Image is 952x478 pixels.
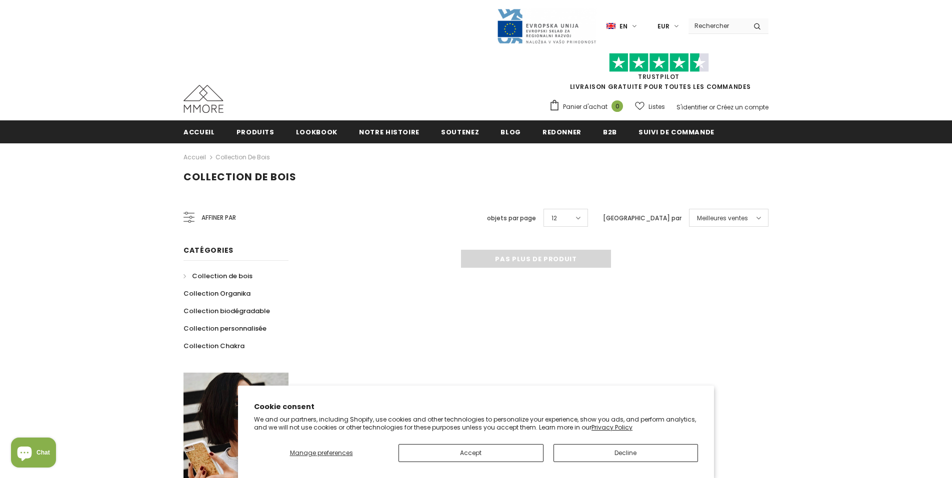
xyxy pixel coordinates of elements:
[551,213,557,223] span: 12
[441,120,479,143] a: soutenez
[296,120,337,143] a: Lookbook
[183,289,250,298] span: Collection Organika
[8,438,59,470] inbox-online-store-chat: Shopify online store chat
[549,57,768,91] span: LIVRAISON GRATUITE POUR TOUTES LES COMMANDES
[183,267,252,285] a: Collection de bois
[657,21,669,31] span: EUR
[183,324,266,333] span: Collection personnalisée
[635,98,665,115] a: Listes
[496,8,596,44] img: Javni Razpis
[254,444,388,462] button: Manage preferences
[398,444,543,462] button: Accept
[603,213,681,223] label: [GEOGRAPHIC_DATA] par
[183,341,244,351] span: Collection Chakra
[487,213,536,223] label: objets par page
[183,120,215,143] a: Accueil
[619,21,627,31] span: en
[183,151,206,163] a: Accueil
[496,21,596,30] a: Javni Razpis
[638,72,679,81] a: TrustPilot
[201,212,236,223] span: Affiner par
[183,245,233,255] span: Catégories
[638,120,714,143] a: Suivi de commande
[359,120,419,143] a: Notre histoire
[688,18,746,33] input: Search Site
[183,285,250,302] a: Collection Organika
[254,402,698,412] h2: Cookie consent
[709,103,715,111] span: or
[183,302,270,320] a: Collection biodégradable
[183,127,215,137] span: Accueil
[553,444,698,462] button: Decline
[441,127,479,137] span: soutenez
[215,153,270,161] a: Collection de bois
[591,423,632,432] a: Privacy Policy
[563,102,607,112] span: Panier d'achat
[716,103,768,111] a: Créez un compte
[611,100,623,112] span: 0
[183,306,270,316] span: Collection biodégradable
[296,127,337,137] span: Lookbook
[549,99,628,114] a: Panier d'achat 0
[290,449,353,457] span: Manage preferences
[542,120,581,143] a: Redonner
[603,127,617,137] span: B2B
[359,127,419,137] span: Notre histoire
[603,120,617,143] a: B2B
[638,127,714,137] span: Suivi de commande
[236,127,274,137] span: Produits
[183,337,244,355] a: Collection Chakra
[609,53,709,72] img: Faites confiance aux étoiles pilotes
[236,120,274,143] a: Produits
[183,170,296,184] span: Collection de bois
[183,320,266,337] a: Collection personnalisée
[183,85,223,113] img: Cas MMORE
[542,127,581,137] span: Redonner
[606,22,615,30] img: i-lang-1.png
[648,102,665,112] span: Listes
[676,103,707,111] a: S'identifier
[254,416,698,431] p: We and our partners, including Shopify, use cookies and other technologies to personalize your ex...
[500,120,521,143] a: Blog
[697,213,748,223] span: Meilleures ventes
[500,127,521,137] span: Blog
[192,271,252,281] span: Collection de bois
